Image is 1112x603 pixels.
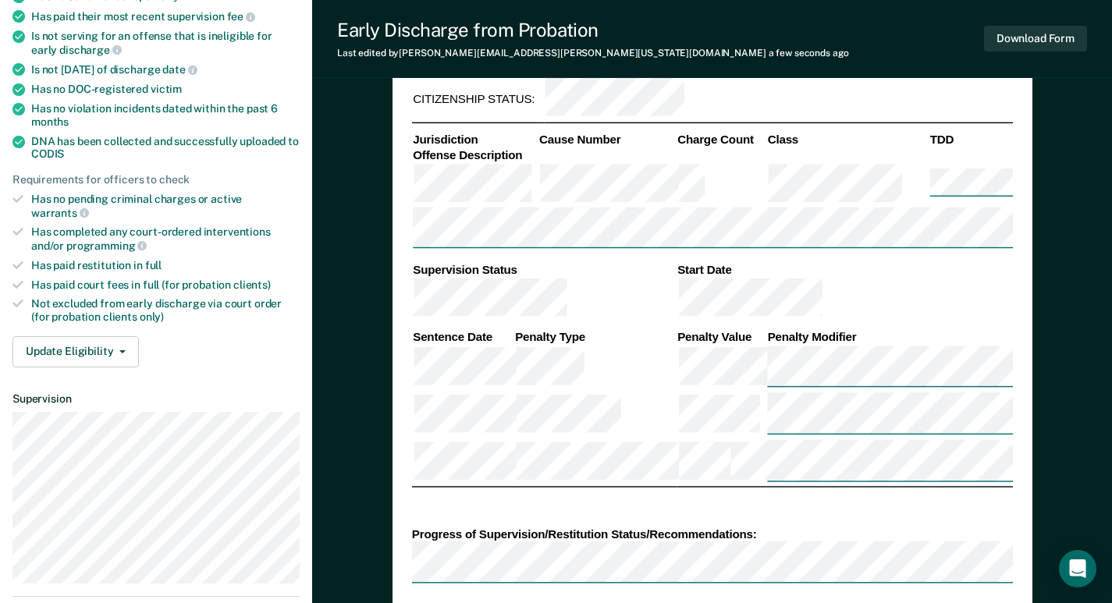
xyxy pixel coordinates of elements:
[513,329,676,345] th: Penalty Type
[411,76,543,120] td: CITIZENSHIP STATUS:
[233,278,271,291] span: clients)
[411,527,1012,542] div: Progress of Supervision/Restitution Status/Recommendations:
[31,193,300,219] div: Has no pending criminal charges or active
[31,102,300,129] div: Has no violation incidents dated within the past 6
[31,259,300,272] div: Has paid restitution in
[676,132,766,147] th: Charge Count
[984,26,1087,51] button: Download Form
[31,30,300,56] div: Is not serving for an offense that is ineligible for early
[676,262,1012,278] th: Start Date
[411,132,538,147] th: Jurisdiction
[31,147,64,160] span: CODIS
[31,115,69,128] span: months
[31,135,300,161] div: DNA has been collected and successfully uploaded to
[12,173,300,186] div: Requirements for officers to check
[59,44,122,56] span: discharge
[31,225,300,252] div: Has completed any court-ordered interventions and/or
[676,329,766,345] th: Penalty Value
[31,62,300,76] div: Is not [DATE] of discharge
[538,132,676,147] th: Cause Number
[411,262,676,278] th: Supervision Status
[12,392,300,406] dt: Supervision
[227,10,255,23] span: fee
[31,83,300,96] div: Has no DOC-registered
[411,329,513,345] th: Sentence Date
[151,83,182,95] span: victim
[162,63,197,76] span: date
[12,336,139,367] button: Update Eligibility
[337,48,849,59] div: Last edited by [PERSON_NAME][EMAIL_ADDRESS][PERSON_NAME][US_STATE][DOMAIN_NAME]
[31,278,300,292] div: Has paid court fees in full (for probation
[929,132,1013,147] th: TDD
[31,207,89,219] span: warrants
[145,259,162,271] span: full
[766,132,929,147] th: Class
[140,310,164,323] span: only)
[411,147,538,163] th: Offense Description
[31,9,300,23] div: Has paid their most recent supervision
[769,48,849,59] span: a few seconds ago
[1059,550,1096,587] div: Open Intercom Messenger
[31,297,300,324] div: Not excluded from early discharge via court order (for probation clients
[337,19,849,41] div: Early Discharge from Probation
[66,239,147,252] span: programming
[766,329,1013,345] th: Penalty Modifier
